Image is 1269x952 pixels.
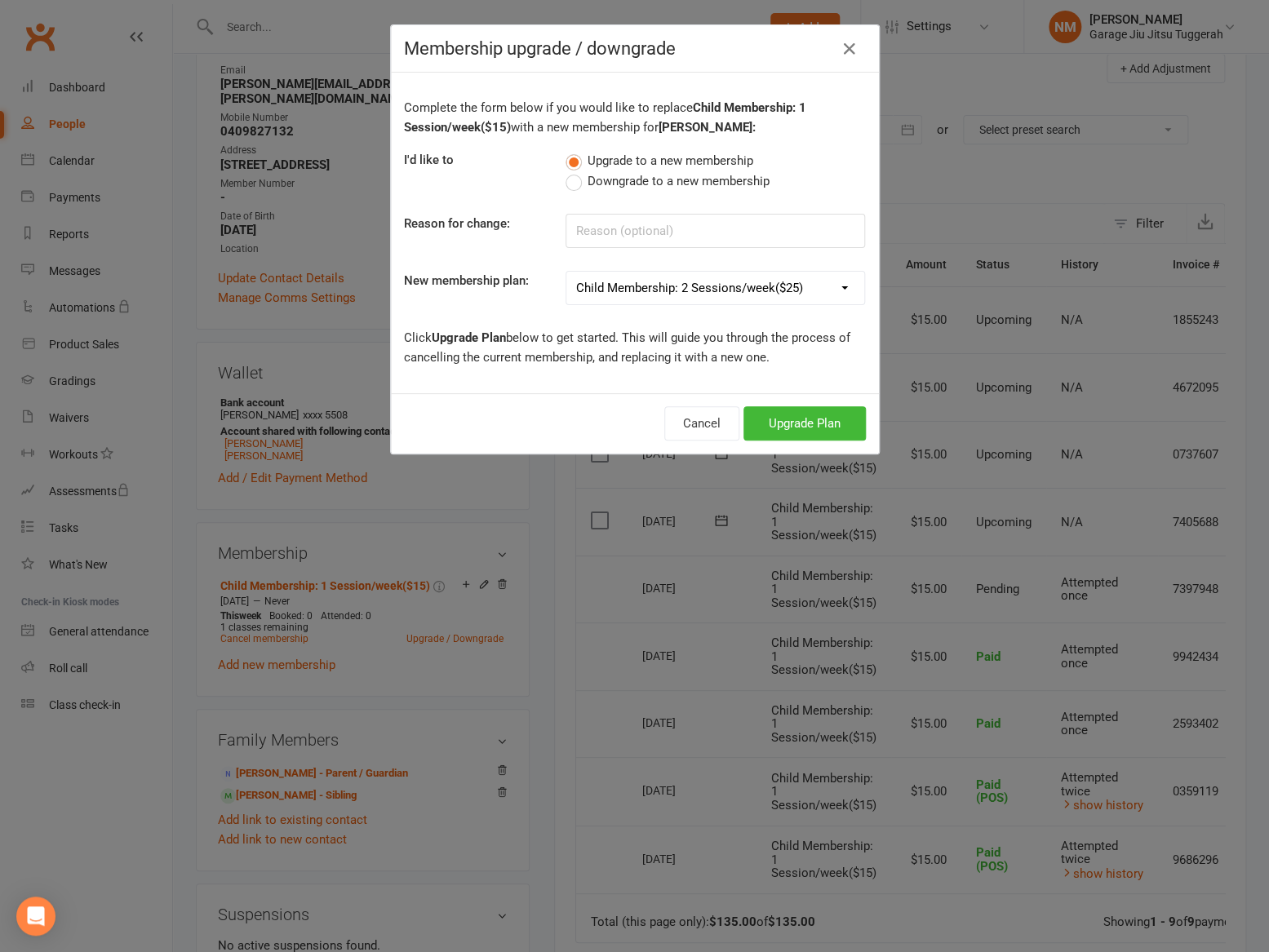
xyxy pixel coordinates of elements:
[836,36,863,62] button: Close
[404,98,866,137] p: Complete the form below if you would like to replace with a new membership for
[16,897,55,936] div: Open Intercom Messenger
[588,171,770,188] span: Downgrade to a new membership
[588,151,753,168] span: Upgrade to a new membership
[404,271,529,290] label: New membership plan:
[404,214,510,233] label: Reason for change:
[659,120,756,135] b: [PERSON_NAME]:
[743,406,866,441] button: Upgrade Plan
[432,330,506,345] b: Upgrade Plan
[404,328,866,367] p: Click below to get started. This will guide you through the process of cancelling the current mem...
[404,38,866,59] h4: Membership upgrade / downgrade
[566,214,865,248] input: Reason (optional)
[404,150,454,170] label: I'd like to
[664,406,739,441] button: Cancel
